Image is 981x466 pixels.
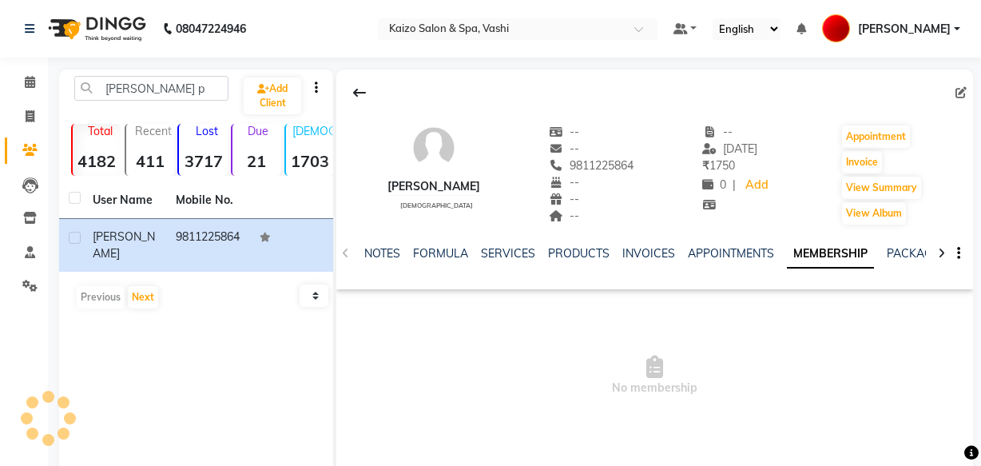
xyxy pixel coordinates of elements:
strong: 3717 [179,151,228,171]
img: KAIZO VASHI [822,14,850,42]
a: Add [742,174,770,197]
a: MEMBERSHIP [787,240,874,269]
p: Due [236,124,281,138]
span: -- [549,141,579,156]
button: View Album [842,202,906,225]
a: NOTES [364,246,400,261]
span: -- [702,125,733,139]
p: Lost [185,124,228,138]
input: Search by Name/Mobile/Email/Code [74,76,228,101]
strong: 411 [126,151,175,171]
span: -- [549,175,579,189]
button: View Summary [842,177,921,199]
span: [DEMOGRAPHIC_DATA] [400,201,473,209]
strong: 1703 [286,151,335,171]
th: User Name [83,182,166,219]
span: ₹ [702,158,709,173]
button: Next [128,286,158,309]
span: | [733,177,736,193]
span: 1750 [702,158,735,173]
th: Mobile No. [166,182,249,219]
span: -- [549,125,579,139]
p: [DEMOGRAPHIC_DATA] [292,124,335,138]
a: PACKAGES [887,246,946,261]
p: Total [79,124,121,138]
a: PRODUCTS [548,246,610,261]
span: [PERSON_NAME] [93,229,155,261]
strong: 21 [232,151,281,171]
p: Recent [133,124,175,138]
td: 9811225864 [166,219,249,272]
span: [PERSON_NAME] [858,21,951,38]
a: SERVICES [481,246,535,261]
span: -- [549,192,579,206]
span: 0 [702,177,726,192]
a: Add Client [244,78,301,114]
div: [PERSON_NAME] [387,178,480,195]
a: INVOICES [622,246,675,261]
span: [DATE] [702,141,757,156]
img: logo [41,6,150,51]
span: No membership [336,296,973,456]
b: 08047224946 [176,6,246,51]
span: -- [549,209,579,223]
a: APPOINTMENTS [688,246,774,261]
button: Invoice [842,151,882,173]
strong: 4182 [73,151,121,171]
a: FORMULA [413,246,468,261]
img: avatar [410,124,458,172]
button: Appointment [842,125,910,148]
span: 9811225864 [549,158,633,173]
div: Back to Client [343,78,376,108]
